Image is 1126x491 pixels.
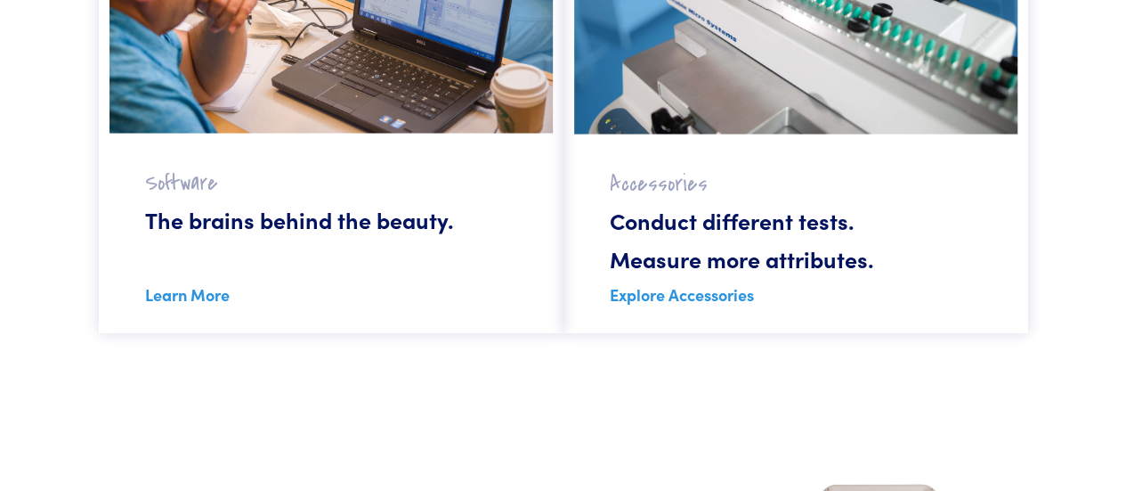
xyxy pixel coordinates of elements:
h5: The brains behind the beauty. [109,204,454,235]
h2: Software [109,134,218,197]
h5: Measure more attributes. [574,243,874,274]
h2: Accessories [574,135,708,198]
h5: Conduct different tests. [574,205,855,236]
a: Learn More [145,283,230,306]
a: Explore Accessories [610,283,754,306]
